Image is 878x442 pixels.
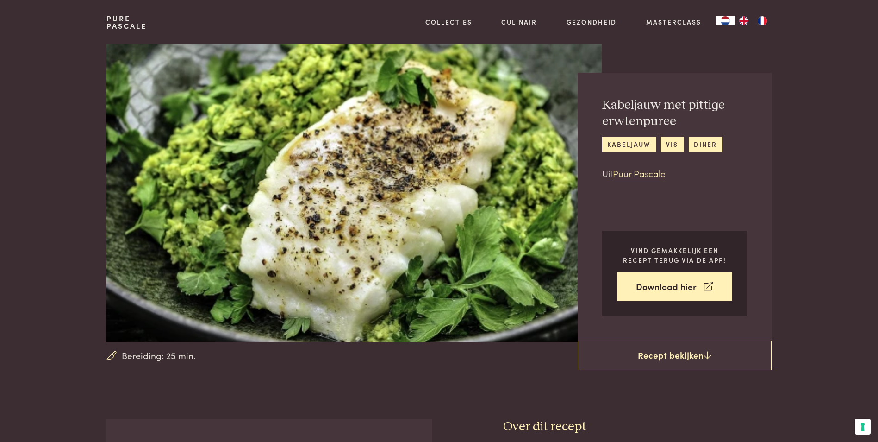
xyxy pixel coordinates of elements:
[689,137,722,152] a: diner
[617,272,732,301] a: Download hier
[646,17,701,27] a: Masterclass
[735,16,753,25] a: EN
[735,16,772,25] ul: Language list
[602,167,747,180] p: Uit
[501,17,537,27] a: Culinair
[106,44,601,342] img: Kabeljauw met pittige erwtenpuree
[716,16,735,25] a: NL
[613,167,666,179] a: Puur Pascale
[716,16,735,25] div: Language
[716,16,772,25] aside: Language selected: Nederlands
[617,246,732,265] p: Vind gemakkelijk een recept terug via de app!
[602,137,656,152] a: kabeljauw
[602,97,747,129] h2: Kabeljauw met pittige erwtenpuree
[503,419,772,435] h3: Over dit recept
[753,16,772,25] a: FR
[855,419,871,435] button: Uw voorkeuren voor toestemming voor trackingtechnologieën
[106,15,147,30] a: PurePascale
[425,17,472,27] a: Collecties
[122,349,196,362] span: Bereiding: 25 min.
[578,341,772,370] a: Recept bekijken
[567,17,616,27] a: Gezondheid
[661,137,684,152] a: vis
